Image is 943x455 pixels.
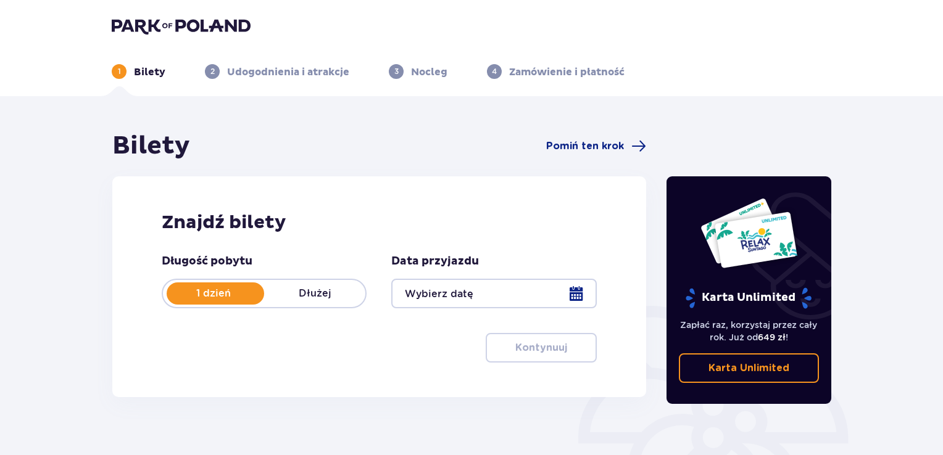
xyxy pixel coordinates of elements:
p: Zapłać raz, korzystaj przez cały rok. Już od ! [679,319,820,343]
img: Park of Poland logo [112,17,251,35]
h1: Bilety [112,131,190,162]
div: 2Udogodnienia i atrakcje [205,64,349,79]
p: 1 dzień [163,287,264,300]
a: Pomiń ten krok [546,139,646,154]
p: Karta Unlimited [684,287,813,309]
p: 4 [492,66,497,77]
p: Nocleg [411,65,447,79]
img: Dwie karty całoroczne do Suntago z napisem 'UNLIMITED RELAX', na białym tle z tropikalnymi liśćmi... [700,197,798,269]
p: Karta Unlimited [708,361,789,375]
a: Karta Unlimited [679,353,820,383]
p: Udogodnienia i atrakcje [227,65,349,79]
p: Bilety [134,65,165,79]
p: Długość pobytu [162,254,252,269]
span: Pomiń ten krok [546,139,624,153]
p: Zamówienie i płatność [509,65,625,79]
p: Kontynuuj [515,341,567,355]
div: 4Zamówienie i płatność [487,64,625,79]
p: Dłużej [264,287,365,300]
p: 3 [394,66,399,77]
p: 2 [210,66,215,77]
p: Data przyjazdu [391,254,479,269]
span: 649 zł [758,332,786,342]
h2: Znajdź bilety [162,211,597,234]
div: 3Nocleg [389,64,447,79]
div: 1Bilety [112,64,165,79]
button: Kontynuuj [486,333,597,363]
p: 1 [118,66,121,77]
